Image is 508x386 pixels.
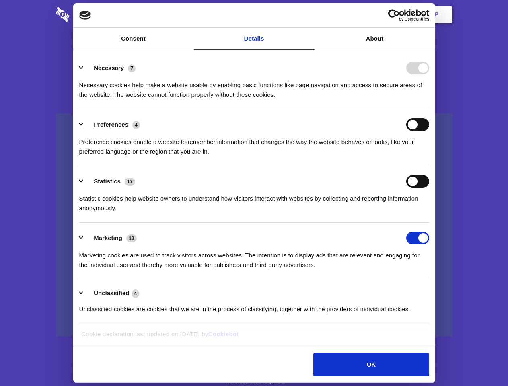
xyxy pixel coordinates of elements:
div: Statistic cookies help website owners to understand how visitors interact with websites by collec... [79,188,429,213]
span: 17 [125,178,135,186]
label: Statistics [94,178,121,185]
a: Contact [326,2,363,27]
a: Wistia video thumbnail [56,113,452,337]
div: Preference cookies enable a website to remember information that changes the way the website beha... [79,131,429,156]
iframe: Drift Widget Chat Controller [468,346,498,376]
a: About [315,28,435,50]
a: Details [194,28,315,50]
button: Unclassified (4) [79,288,144,298]
h4: Auto-redaction of sensitive data, encrypted data sharing and self-destructing private chats. Shar... [56,73,452,100]
label: Preferences [94,121,128,128]
div: Marketing cookies are used to track visitors across websites. The intention is to display ads tha... [79,244,429,270]
h1: Eliminate Slack Data Loss. [56,36,452,65]
button: Marketing (13) [79,232,142,244]
img: logo-wordmark-white-trans-d4663122ce5f474addd5e946df7df03e33cb6a1c49d2221995e7729f52c070b2.svg [56,7,125,22]
label: Necessary [94,64,124,71]
span: 7 [128,64,136,72]
label: Marketing [94,234,122,241]
a: Login [365,2,400,27]
a: Usercentrics Cookiebot - opens in a new window [359,9,429,21]
button: Statistics (17) [79,175,140,188]
button: Necessary (7) [79,62,141,74]
button: Preferences (4) [79,118,145,131]
img: logo [79,11,91,20]
div: Cookie declaration last updated on [DATE] by [75,329,433,345]
div: Necessary cookies help make a website usable by enabling basic functions like page navigation and... [79,74,429,100]
button: OK [313,353,429,376]
a: Consent [73,28,194,50]
div: Unclassified cookies are cookies that we are in the process of classifying, together with the pro... [79,298,429,314]
a: Cookiebot [208,331,239,337]
span: 4 [132,121,140,129]
a: Pricing [236,2,271,27]
span: 13 [126,234,137,242]
span: 4 [132,289,140,298]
